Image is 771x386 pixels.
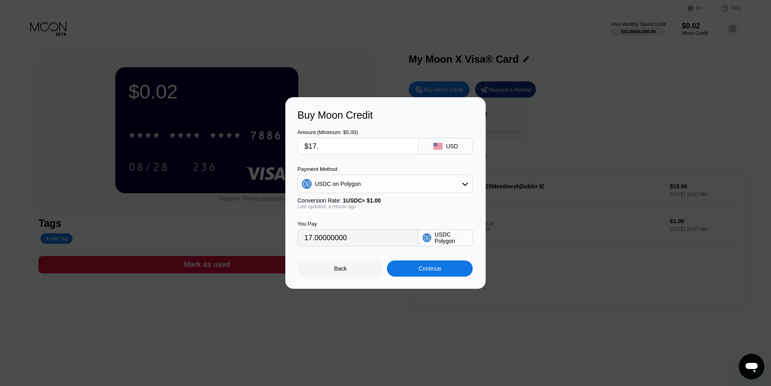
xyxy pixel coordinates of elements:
div: USDC Polygon [435,231,469,244]
div: You Pay [297,221,418,227]
div: Payment Method [297,166,473,172]
div: USDC on Polygon [315,181,361,187]
input: $0.00 [304,138,412,154]
div: Back [297,260,383,277]
span: 1 USDC ≈ $1.00 [343,197,381,204]
div: USD [446,143,458,149]
iframe: Button to launch messaging window [739,354,765,380]
div: Continue [418,265,441,272]
div: Back [334,265,347,272]
div: Last updated: a minute ago [297,204,473,209]
div: Continue [387,260,473,277]
div: Amount (Minimum: $5.00) [297,129,418,135]
div: USDC on Polygon [298,176,472,192]
div: Buy Moon Credit [297,109,474,121]
div: Conversion Rate: [297,197,473,204]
